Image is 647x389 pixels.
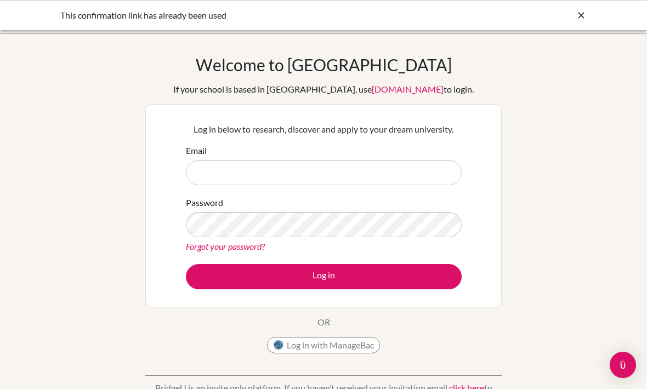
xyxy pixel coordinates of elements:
button: Log in [186,264,462,289]
label: Email [186,144,207,157]
button: Log in with ManageBac [267,337,380,353]
h1: Welcome to [GEOGRAPHIC_DATA] [196,55,452,75]
label: Password [186,196,223,209]
p: Log in below to research, discover and apply to your dream university. [186,123,462,136]
div: This confirmation link has already been used [60,9,422,22]
div: Open Intercom Messenger [610,352,636,378]
a: Forgot your password? [186,241,265,251]
div: If your school is based in [GEOGRAPHIC_DATA], use to login. [173,83,474,96]
p: OR [317,316,330,329]
a: [DOMAIN_NAME] [372,84,444,94]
